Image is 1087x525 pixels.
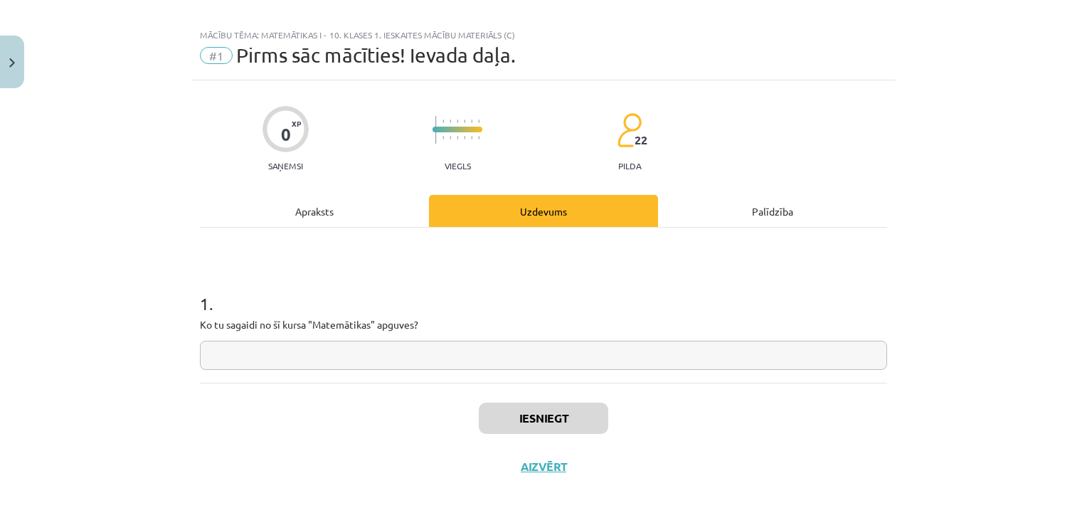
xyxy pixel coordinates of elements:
span: Pirms sāc mācīties! Ievada daļa. [236,43,516,67]
img: icon-short-line-57e1e144782c952c97e751825c79c345078a6d821885a25fce030b3d8c18986b.svg [450,120,451,123]
p: pilda [618,161,641,171]
img: icon-short-line-57e1e144782c952c97e751825c79c345078a6d821885a25fce030b3d8c18986b.svg [471,136,472,139]
img: icon-short-line-57e1e144782c952c97e751825c79c345078a6d821885a25fce030b3d8c18986b.svg [450,136,451,139]
span: 22 [635,134,647,147]
img: icon-short-line-57e1e144782c952c97e751825c79c345078a6d821885a25fce030b3d8c18986b.svg [464,120,465,123]
span: #1 [200,47,233,64]
img: students-c634bb4e5e11cddfef0936a35e636f08e4e9abd3cc4e673bd6f9a4125e45ecb1.svg [617,112,642,148]
img: icon-short-line-57e1e144782c952c97e751825c79c345078a6d821885a25fce030b3d8c18986b.svg [457,120,458,123]
span: XP [292,120,301,127]
img: icon-long-line-d9ea69661e0d244f92f715978eff75569469978d946b2353a9bb055b3ed8787d.svg [435,116,437,144]
div: Mācību tēma: Matemātikas i - 10. klases 1. ieskaites mācību materiāls (c) [200,30,887,40]
img: icon-short-line-57e1e144782c952c97e751825c79c345078a6d821885a25fce030b3d8c18986b.svg [442,120,444,123]
button: Aizvērt [516,460,571,474]
img: icon-short-line-57e1e144782c952c97e751825c79c345078a6d821885a25fce030b3d8c18986b.svg [457,136,458,139]
button: Iesniegt [479,403,608,434]
div: Apraksts [200,195,429,227]
p: Ko tu sagaidi no šī kursa "Matemātikas" apguves? [200,317,887,332]
img: icon-close-lesson-0947bae3869378f0d4975bcd49f059093ad1ed9edebbc8119c70593378902aed.svg [9,58,15,68]
img: icon-short-line-57e1e144782c952c97e751825c79c345078a6d821885a25fce030b3d8c18986b.svg [464,136,465,139]
img: icon-short-line-57e1e144782c952c97e751825c79c345078a6d821885a25fce030b3d8c18986b.svg [478,136,479,139]
div: Palīdzība [658,195,887,227]
img: icon-short-line-57e1e144782c952c97e751825c79c345078a6d821885a25fce030b3d8c18986b.svg [478,120,479,123]
p: Viegls [445,161,471,171]
div: 0 [281,124,291,144]
img: icon-short-line-57e1e144782c952c97e751825c79c345078a6d821885a25fce030b3d8c18986b.svg [471,120,472,123]
h1: 1 . [200,269,887,313]
img: icon-short-line-57e1e144782c952c97e751825c79c345078a6d821885a25fce030b3d8c18986b.svg [442,136,444,139]
div: Uzdevums [429,195,658,227]
p: Saņemsi [263,161,309,171]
